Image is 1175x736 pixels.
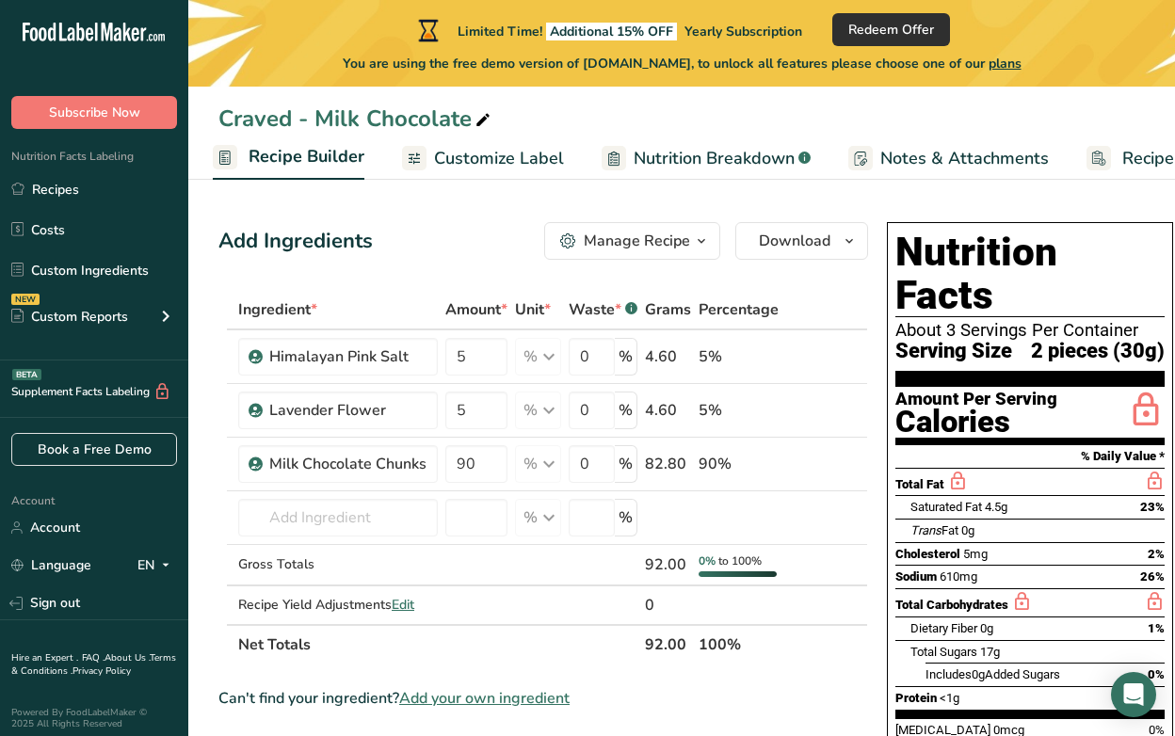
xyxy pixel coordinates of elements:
span: 0% [699,553,716,568]
div: Gross Totals [238,554,438,574]
a: Nutrition Breakdown [602,137,811,180]
th: 100% [695,624,782,664]
span: 2 pieces (30g) [1031,340,1165,363]
section: % Daily Value * [895,445,1165,468]
span: Subscribe Now [49,103,140,122]
div: Waste [569,298,637,321]
div: About 3 Servings Per Container [895,321,1165,340]
span: Redeem Offer [848,20,934,40]
button: Manage Recipe [544,222,720,260]
span: 17g [980,645,1000,659]
span: 4.5g [985,500,1007,514]
span: to 100% [718,553,762,568]
span: Saturated Fat [910,500,982,514]
a: Recipe Builder [213,136,364,181]
span: You are using the free demo version of [DOMAIN_NAME], to unlock all features please choose one of... [343,54,1022,73]
div: Add Ingredients [218,226,373,257]
span: Add your own ingredient [399,687,570,710]
span: <1g [940,691,959,705]
a: About Us . [105,651,150,664]
span: Serving Size [895,340,1012,363]
span: Total Sugars [910,645,977,659]
div: 4.60 [645,345,691,368]
span: Fat [910,523,958,537]
button: Download [735,222,868,260]
div: 4.60 [645,399,691,422]
div: EN [137,554,177,577]
span: Unit [515,298,551,321]
div: Calories [895,408,1057,436]
span: Yearly Subscription [684,23,802,40]
div: Custom Reports [11,307,128,327]
th: Net Totals [234,624,641,664]
a: Notes & Attachments [848,137,1049,180]
span: Sodium [895,569,937,584]
a: Terms & Conditions . [11,651,176,678]
span: Additional 15% OFF [546,23,677,40]
a: Privacy Policy [72,664,131,678]
input: Add Ingredient [238,499,438,536]
span: Protein [895,691,937,705]
span: plans [989,55,1022,72]
button: Subscribe Now [11,96,177,129]
div: Milk Chocolate Chunks [269,453,427,475]
div: Himalayan Pink Salt [269,345,427,368]
span: 610mg [940,569,977,584]
div: 5% [699,399,779,422]
a: Hire an Expert . [11,651,78,664]
span: Nutrition Breakdown [634,146,795,171]
div: Craved - Milk Chocolate [218,102,494,136]
div: Limited Time! [414,19,802,41]
a: FAQ . [82,651,105,664]
div: 0 [645,594,691,616]
h1: Nutrition Facts [895,231,1165,317]
span: Edit [392,596,414,614]
span: Total Fat [895,477,944,491]
span: Amount [445,298,507,321]
div: 92.00 [645,553,691,576]
div: 5% [699,345,779,368]
span: Ingredient [238,298,317,321]
span: 0g [980,621,993,635]
th: 92.00 [641,624,695,664]
div: Manage Recipe [584,230,690,252]
span: 5mg [963,547,988,561]
span: 23% [1140,500,1165,514]
span: Recipe Builder [249,144,364,169]
span: 26% [1140,569,1165,584]
span: Includes Added Sugars [926,667,1060,681]
span: Customize Label [434,146,564,171]
button: Redeem Offer [832,13,950,46]
div: Amount Per Serving [895,391,1057,408]
a: Language [11,549,91,582]
div: BETA [12,369,41,380]
div: Can't find your ingredient? [218,687,868,710]
div: 82.80 [645,453,691,475]
span: 0g [972,667,985,681]
span: 0% [1148,667,1165,681]
div: 90% [699,453,779,475]
span: Notes & Attachments [880,146,1049,171]
div: Open Intercom Messenger [1111,672,1156,717]
a: Customize Label [402,137,564,180]
div: Powered By FoodLabelMaker © 2025 All Rights Reserved [11,707,177,729]
span: Download [759,230,830,252]
span: Cholesterol [895,547,960,561]
span: Total Carbohydrates [895,598,1008,612]
span: Grams [645,298,691,321]
span: Dietary Fiber [910,621,977,635]
div: Lavender Flower [269,399,427,422]
span: 0g [961,523,974,537]
div: Recipe Yield Adjustments [238,595,438,615]
i: Trans [910,523,942,537]
span: Percentage [699,298,779,321]
div: NEW [11,294,40,305]
a: Book a Free Demo [11,433,177,466]
span: 1% [1148,621,1165,635]
span: 2% [1148,547,1165,561]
